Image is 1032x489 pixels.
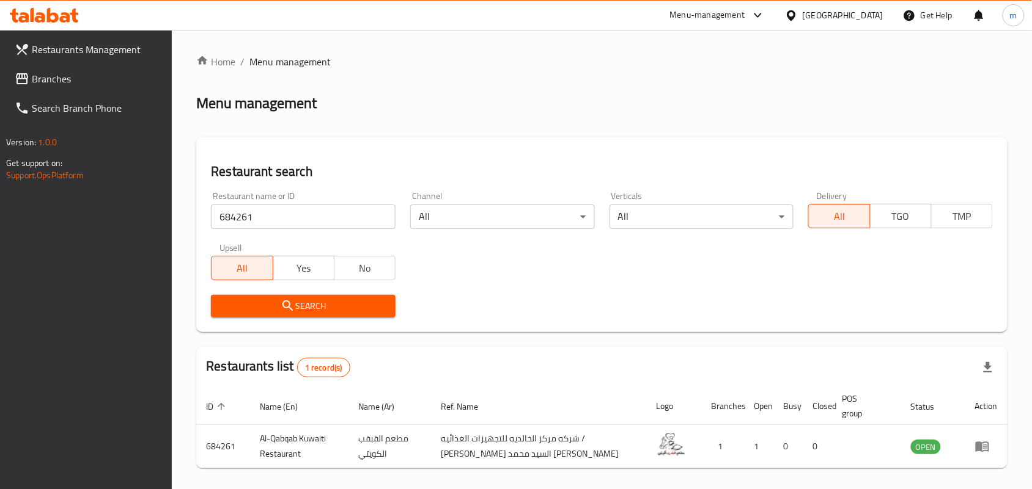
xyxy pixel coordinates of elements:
[211,162,993,181] h2: Restaurant search
[773,425,803,468] td: 0
[931,204,993,228] button: TMP
[216,259,268,277] span: All
[298,362,350,374] span: 1 record(s)
[646,388,701,425] th: Logo
[803,388,832,425] th: Closed
[701,425,744,468] td: 1
[410,205,595,229] div: All
[334,256,396,280] button: No
[744,425,773,468] td: 1
[6,155,62,171] span: Get support on:
[339,259,391,277] span: No
[196,54,235,69] a: Home
[219,244,242,252] label: Upsell
[431,425,646,468] td: شركه مركز الخالديه للتجهيزات الغذائيه / [PERSON_NAME] السيد محمد [PERSON_NAME]
[206,399,229,414] span: ID
[875,208,927,225] span: TGO
[196,388,1008,468] table: enhanced table
[937,208,988,225] span: TMP
[6,134,36,150] span: Version:
[297,358,350,377] div: Total records count
[260,399,314,414] span: Name (En)
[773,388,803,425] th: Busy
[803,425,832,468] td: 0
[808,204,870,228] button: All
[5,64,172,93] a: Branches
[348,425,431,468] td: مطعم القبقب الكويتي
[870,204,932,228] button: TGO
[911,440,941,454] span: OPEN
[817,192,847,200] label: Delivery
[273,256,334,280] button: Yes
[211,295,396,317] button: Search
[249,54,331,69] span: Menu management
[32,101,163,115] span: Search Branch Phone
[196,93,317,113] h2: Menu management
[5,93,172,123] a: Search Branch Phone
[911,399,951,414] span: Status
[5,35,172,64] a: Restaurants Management
[965,388,1008,425] th: Action
[842,391,886,421] span: POS group
[975,439,998,454] div: Menu
[610,205,794,229] div: All
[701,388,744,425] th: Branches
[250,425,348,468] td: Al-Qabqab Kuwaiti Restaurant
[441,399,494,414] span: Ref. Name
[196,54,1008,69] nav: breadcrumb
[278,259,330,277] span: Yes
[240,54,245,69] li: /
[803,9,883,22] div: [GEOGRAPHIC_DATA]
[211,205,396,229] input: Search for restaurant name or ID..
[206,357,350,377] h2: Restaurants list
[911,440,941,454] div: OPEN
[221,299,386,314] span: Search
[973,353,1003,382] div: Export file
[1010,9,1017,22] span: m
[38,134,57,150] span: 1.0.0
[211,256,273,280] button: All
[744,388,773,425] th: Open
[814,208,865,225] span: All
[6,167,84,183] a: Support.OpsPlatform
[670,8,745,23] div: Menu-management
[32,71,163,86] span: Branches
[32,42,163,57] span: Restaurants Management
[196,425,250,468] td: 684261
[656,429,687,459] img: Al-Qabqab Kuwaiti Restaurant
[358,399,410,414] span: Name (Ar)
